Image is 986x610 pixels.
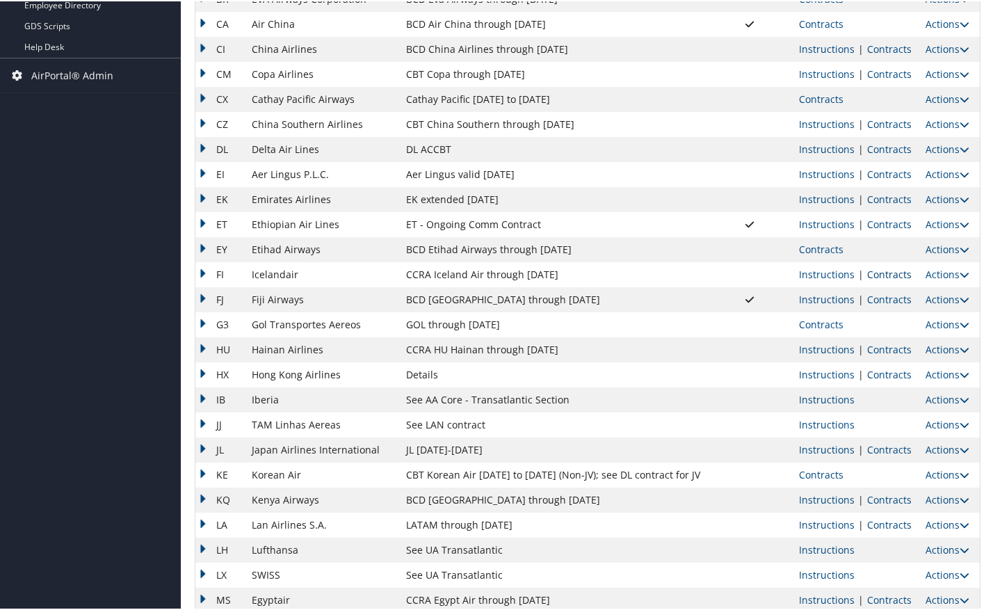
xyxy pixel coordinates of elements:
[245,86,399,111] td: Cathay Pacific Airways
[195,411,245,436] td: JJ
[399,311,707,336] td: GOL through [DATE]
[195,511,245,536] td: LA
[867,216,912,230] a: View Contracts
[926,291,969,305] a: Actions
[799,166,855,179] a: View Ticketing Instructions
[799,517,855,530] a: View Ticketing Instructions
[195,536,245,561] td: LH
[867,266,912,280] a: View Contracts
[195,386,245,411] td: IB
[867,191,912,204] a: View Contracts
[867,367,912,380] a: View Contracts
[245,186,399,211] td: Emirates Airlines
[867,141,912,154] a: View Contracts
[399,386,707,411] td: See AA Core - Transatlantic Section
[926,592,969,605] a: Actions
[399,411,707,436] td: See LAN contract
[855,517,867,530] span: |
[245,236,399,261] td: Etihad Airways
[399,10,707,35] td: BCD Air China through [DATE]
[245,536,399,561] td: Lufthansa
[855,216,867,230] span: |
[195,336,245,361] td: HU
[195,186,245,211] td: EK
[799,66,855,79] a: View Ticketing Instructions
[926,517,969,530] a: Actions
[245,486,399,511] td: Kenya Airways
[867,66,912,79] a: View Contracts
[399,561,707,586] td: See UA Transatlantic
[867,291,912,305] a: View Contracts
[195,35,245,61] td: CI
[799,16,843,29] a: View Contracts
[867,41,912,54] a: View Contracts
[799,567,855,580] a: View Ticketing Instructions
[245,10,399,35] td: Air China
[399,536,707,561] td: See UA Transatlantic
[867,517,912,530] a: View Contracts
[799,141,855,154] a: View Ticketing Instructions
[399,186,707,211] td: EK extended [DATE]
[926,316,969,330] a: Actions
[195,10,245,35] td: CA
[926,91,969,104] a: Actions
[245,286,399,311] td: Fiji Airways
[855,442,867,455] span: |
[245,211,399,236] td: Ethiopian Air Lines
[867,342,912,355] a: View Contracts
[799,316,843,330] a: View Contracts
[867,492,912,505] a: View Contracts
[926,467,969,480] a: Actions
[399,35,707,61] td: BCD China Airlines through [DATE]
[855,41,867,54] span: |
[926,216,969,230] a: Actions
[245,136,399,161] td: Delta Air Lines
[399,361,707,386] td: Details
[799,191,855,204] a: View Ticketing Instructions
[399,61,707,86] td: CBT Copa through [DATE]
[855,141,867,154] span: |
[195,486,245,511] td: KQ
[399,261,707,286] td: CCRA Iceland Air through [DATE]
[926,442,969,455] a: Actions
[245,386,399,411] td: Iberia
[799,241,843,255] a: View Contracts
[855,492,867,505] span: |
[926,41,969,54] a: Actions
[855,592,867,605] span: |
[799,91,843,104] a: View Contracts
[245,436,399,461] td: Japan Airlines International
[799,41,855,54] a: View Ticketing Instructions
[399,236,707,261] td: BCD Etihad Airways through [DATE]
[855,191,867,204] span: |
[855,342,867,355] span: |
[195,261,245,286] td: FI
[399,86,707,111] td: Cathay Pacific [DATE] to [DATE]
[195,311,245,336] td: G3
[855,66,867,79] span: |
[799,367,855,380] a: View Ticketing Instructions
[195,461,245,486] td: KE
[799,492,855,505] a: View Ticketing Instructions
[799,417,855,430] a: View Ticketing Instructions
[399,111,707,136] td: CBT China Southern through [DATE]
[926,542,969,555] a: Actions
[926,241,969,255] a: Actions
[245,311,399,336] td: Gol Transportes Aereos
[799,342,855,355] a: View Ticketing Instructions
[245,261,399,286] td: Icelandair
[195,86,245,111] td: CX
[245,111,399,136] td: China Southern Airlines
[245,411,399,436] td: TAM Linhas Aereas
[195,111,245,136] td: CZ
[867,116,912,129] a: View Contracts
[867,592,912,605] a: View Contracts
[399,136,707,161] td: DL ACCBT
[195,561,245,586] td: LX
[799,542,855,555] a: View Ticketing Instructions
[926,166,969,179] a: Actions
[195,136,245,161] td: DL
[799,291,855,305] a: View Ticketing Instructions
[926,492,969,505] a: Actions
[799,592,855,605] a: View Ticketing Instructions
